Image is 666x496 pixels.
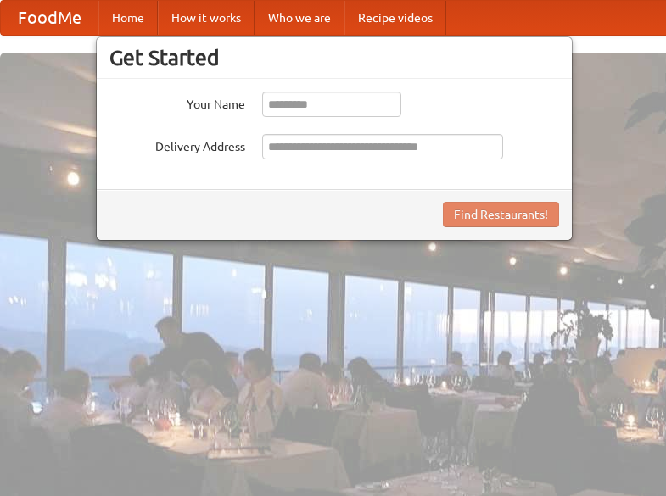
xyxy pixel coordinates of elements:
[109,134,245,155] label: Delivery Address
[344,1,446,35] a: Recipe videos
[443,202,559,227] button: Find Restaurants!
[158,1,255,35] a: How it works
[109,45,559,70] h3: Get Started
[109,92,245,113] label: Your Name
[98,1,158,35] a: Home
[1,1,98,35] a: FoodMe
[255,1,344,35] a: Who we are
